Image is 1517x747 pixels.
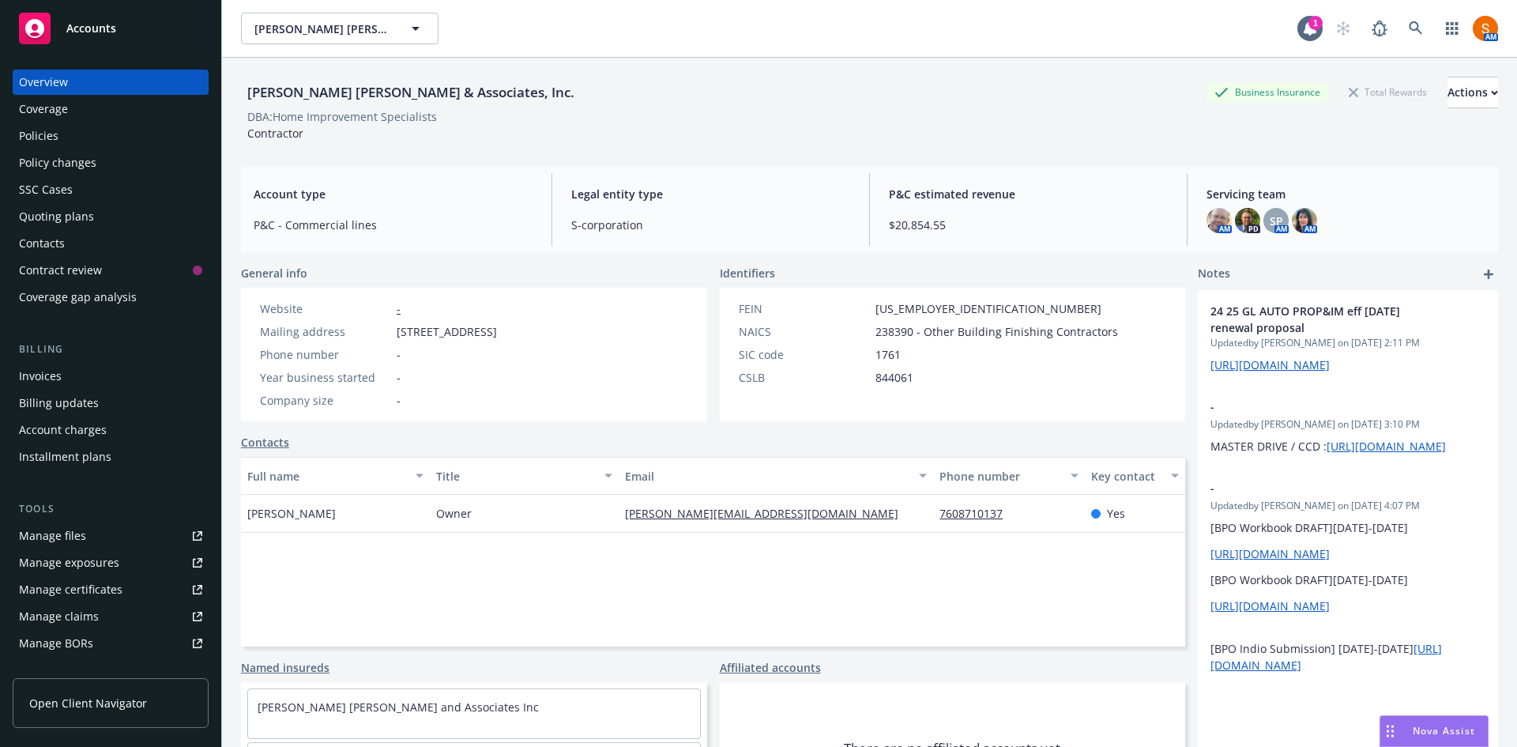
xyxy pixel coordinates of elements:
[1447,77,1498,108] button: Actions
[889,217,1168,233] span: $20,854.55
[1413,724,1475,738] span: Nova Assist
[1341,82,1435,102] div: Total Rewards
[13,177,209,202] a: SSC Cases
[875,323,1118,340] span: 238390 - Other Building Finishing Contractors
[241,457,430,495] button: Full name
[397,301,401,316] a: -
[571,186,850,202] span: Legal entity type
[1380,716,1400,746] div: Drag to move
[13,417,209,443] a: Account charges
[19,444,111,470] div: Installment plans
[1091,468,1161,485] div: Key contact
[1210,519,1485,536] p: [BPO Workbook DRAFT][DATE]-[DATE]
[875,346,901,363] span: 1761
[1447,77,1498,108] div: Actions
[13,631,209,656] a: Manage BORs
[1210,598,1330,613] a: [URL][DOMAIN_NAME]
[1210,572,1485,588] p: [BPO Workbook DRAFT][DATE]-[DATE]
[241,82,581,103] div: [PERSON_NAME] [PERSON_NAME] & Associates, Inc.
[19,417,107,443] div: Account charges
[19,390,99,416] div: Billing updates
[241,659,329,676] a: Named insureds
[241,434,289,451] a: Contacts
[13,501,209,517] div: Tools
[1436,13,1468,44] a: Switch app
[19,231,65,256] div: Contacts
[1210,640,1485,673] p: [BPO Indio Submission] [DATE]-[DATE]
[1327,439,1446,454] a: [URL][DOMAIN_NAME]
[739,323,869,340] div: NAICS
[13,523,209,549] a: Manage files
[1210,438,1485,455] p: MASTER DRIVE / CCD :
[739,300,869,317] div: FEIN
[13,550,209,575] a: Manage exposures
[29,695,147,711] span: Open Client Navigator
[739,346,869,363] div: SIC code
[13,577,209,602] a: Manage certificates
[260,369,390,386] div: Year business started
[397,392,401,409] span: -
[1198,386,1498,467] div: -Updatedby [PERSON_NAME] on [DATE] 3:10 PMMASTER DRIVE / CCD :[URL][DOMAIN_NAME]
[739,369,869,386] div: CSLB
[258,700,539,715] a: [PERSON_NAME] [PERSON_NAME] and Associates Inc
[397,323,497,340] span: [STREET_ADDRESS]
[1210,357,1330,372] a: [URL][DOMAIN_NAME]
[889,186,1168,202] span: P&C estimated revenue
[254,217,533,233] span: P&C - Commercial lines
[19,70,68,95] div: Overview
[1210,303,1444,336] span: 24 25 GL AUTO PROP&IM eff [DATE] renewal proposal
[1235,208,1260,233] img: photo
[619,457,933,495] button: Email
[436,505,472,522] span: Owner
[1210,480,1444,496] span: -
[875,369,913,386] span: 844061
[1198,265,1230,284] span: Notes
[1210,546,1330,561] a: [URL][DOMAIN_NAME]
[19,604,99,629] div: Manage claims
[19,204,94,229] div: Quoting plans
[247,505,336,522] span: [PERSON_NAME]
[13,204,209,229] a: Quoting plans
[19,577,122,602] div: Manage certificates
[1210,417,1485,432] span: Updated by [PERSON_NAME] on [DATE] 3:10 PM
[13,231,209,256] a: Contacts
[1479,265,1498,284] a: add
[1473,16,1498,41] img: photo
[260,300,390,317] div: Website
[1380,715,1489,747] button: Nova Assist
[571,217,850,233] span: S-corporation
[13,258,209,283] a: Contract review
[254,21,391,37] span: [PERSON_NAME] [PERSON_NAME] & Associates, Inc.
[19,96,68,122] div: Coverage
[260,392,390,409] div: Company size
[66,22,116,35] span: Accounts
[19,658,139,683] div: Summary of insurance
[720,659,821,676] a: Affiliated accounts
[13,390,209,416] a: Billing updates
[19,550,119,575] div: Manage exposures
[1400,13,1432,44] a: Search
[260,323,390,340] div: Mailing address
[13,123,209,149] a: Policies
[1198,467,1498,686] div: -Updatedby [PERSON_NAME] on [DATE] 4:07 PM[BPO Workbook DRAFT][DATE]-[DATE][URL][DOMAIN_NAME][BPO...
[13,658,209,683] a: Summary of insurance
[19,631,93,656] div: Manage BORs
[436,468,595,485] div: Title
[19,364,62,389] div: Invoices
[1210,398,1444,415] span: -
[13,285,209,310] a: Coverage gap analysis
[720,265,775,281] span: Identifiers
[1210,499,1485,513] span: Updated by [PERSON_NAME] on [DATE] 4:07 PM
[397,369,401,386] span: -
[19,177,73,202] div: SSC Cases
[241,265,307,281] span: General info
[1206,82,1328,102] div: Business Insurance
[19,123,58,149] div: Policies
[254,186,533,202] span: Account type
[1085,457,1185,495] button: Key contact
[1210,336,1485,350] span: Updated by [PERSON_NAME] on [DATE] 2:11 PM
[19,285,137,310] div: Coverage gap analysis
[1206,186,1485,202] span: Servicing team
[625,506,911,521] a: [PERSON_NAME][EMAIL_ADDRESS][DOMAIN_NAME]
